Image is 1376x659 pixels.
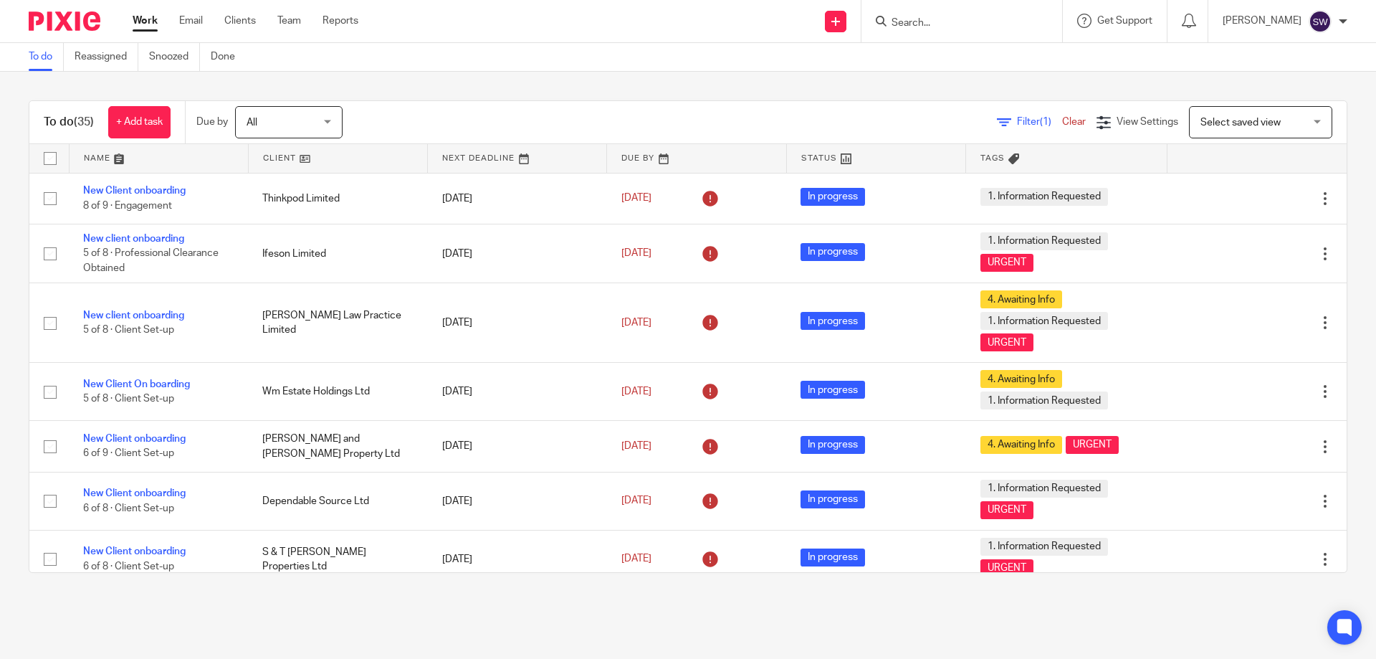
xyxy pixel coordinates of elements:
[248,472,427,530] td: Dependable Source Ltd
[428,224,607,283] td: [DATE]
[980,188,1108,206] span: 1. Information Requested
[428,530,607,588] td: [DATE]
[980,480,1108,498] span: 1. Information Requested
[621,441,651,451] span: [DATE]
[277,14,301,28] a: Team
[1117,117,1178,127] span: View Settings
[83,379,190,389] a: New Client On boarding
[801,188,865,206] span: In progress
[621,496,651,506] span: [DATE]
[248,363,427,421] td: Wm Estate Holdings Ltd
[83,546,186,556] a: New Client onboarding
[801,312,865,330] span: In progress
[980,538,1108,556] span: 1. Information Requested
[621,554,651,564] span: [DATE]
[83,488,186,498] a: New Client onboarding
[248,421,427,472] td: [PERSON_NAME] and [PERSON_NAME] Property Ltd
[248,173,427,224] td: Thinkpod Limited
[621,248,651,258] span: [DATE]
[248,224,427,283] td: Ifeson Limited
[83,449,174,459] span: 6 of 9 · Client Set-up
[133,14,158,28] a: Work
[224,14,256,28] a: Clients
[980,154,1005,162] span: Tags
[801,436,865,454] span: In progress
[83,234,184,244] a: New client onboarding
[801,243,865,261] span: In progress
[428,283,607,363] td: [DATE]
[980,392,1108,409] span: 1. Information Requested
[1062,117,1086,127] a: Clear
[149,43,200,71] a: Snoozed
[44,115,94,130] h1: To do
[980,232,1108,250] span: 1. Information Requested
[428,421,607,472] td: [DATE]
[322,14,358,28] a: Reports
[621,194,651,204] span: [DATE]
[1097,16,1152,26] span: Get Support
[980,501,1033,519] span: URGENT
[196,115,228,129] p: Due by
[980,254,1033,272] span: URGENT
[248,530,427,588] td: S & T [PERSON_NAME] Properties Ltd
[74,116,94,128] span: (35)
[1309,10,1332,33] img: svg%3E
[75,43,138,71] a: Reassigned
[1017,117,1062,127] span: Filter
[1200,118,1281,128] span: Select saved view
[108,106,171,138] a: + Add task
[211,43,246,71] a: Done
[83,310,184,321] a: New client onboarding
[980,312,1108,330] span: 1. Information Requested
[83,394,174,404] span: 5 of 8 · Client Set-up
[980,333,1033,351] span: URGENT
[29,11,100,31] img: Pixie
[801,549,865,566] span: In progress
[428,173,607,224] td: [DATE]
[801,381,865,399] span: In progress
[1040,117,1051,127] span: (1)
[83,434,186,444] a: New Client onboarding
[1223,14,1301,28] p: [PERSON_NAME]
[980,559,1033,577] span: URGENT
[83,249,219,274] span: 5 of 8 · Professional Clearance Obtained
[428,472,607,530] td: [DATE]
[801,490,865,508] span: In progress
[247,118,257,128] span: All
[428,363,607,421] td: [DATE]
[83,186,186,196] a: New Client onboarding
[179,14,203,28] a: Email
[621,318,651,328] span: [DATE]
[248,283,427,363] td: [PERSON_NAME] Law Practice Limited
[980,436,1062,454] span: 4. Awaiting Info
[83,326,174,336] span: 5 of 8 · Client Set-up
[29,43,64,71] a: To do
[83,201,172,211] span: 8 of 9 · Engagement
[621,387,651,397] span: [DATE]
[83,561,174,572] span: 6 of 8 · Client Set-up
[1066,436,1119,454] span: URGENT
[83,503,174,513] span: 6 of 8 · Client Set-up
[980,370,1062,388] span: 4. Awaiting Info
[980,290,1062,308] span: 4. Awaiting Info
[890,17,1019,30] input: Search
